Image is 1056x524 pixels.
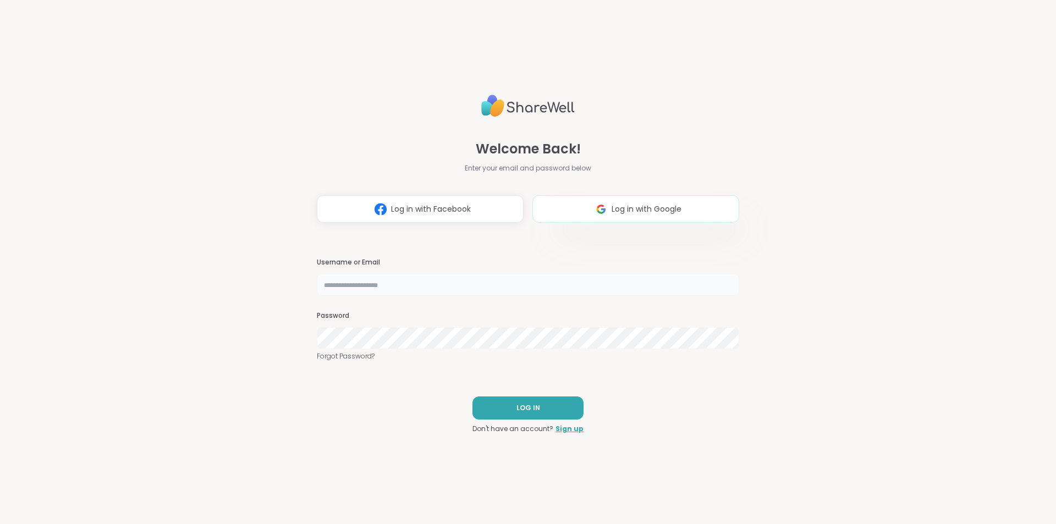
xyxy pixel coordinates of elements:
span: Log in with Google [612,203,681,215]
h3: Password [317,311,739,321]
span: Welcome Back! [476,139,581,159]
span: Log in with Facebook [391,203,471,215]
span: Enter your email and password below [465,163,591,173]
h3: Username or Email [317,258,739,267]
button: Log in with Google [532,195,739,223]
button: Log in with Facebook [317,195,524,223]
span: LOG IN [516,403,540,413]
span: Don't have an account? [472,424,553,434]
img: ShareWell Logomark [370,199,391,219]
a: Sign up [555,424,584,434]
img: ShareWell Logo [481,90,575,122]
a: Forgot Password? [317,351,739,361]
img: ShareWell Logomark [591,199,612,219]
button: LOG IN [472,396,584,420]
